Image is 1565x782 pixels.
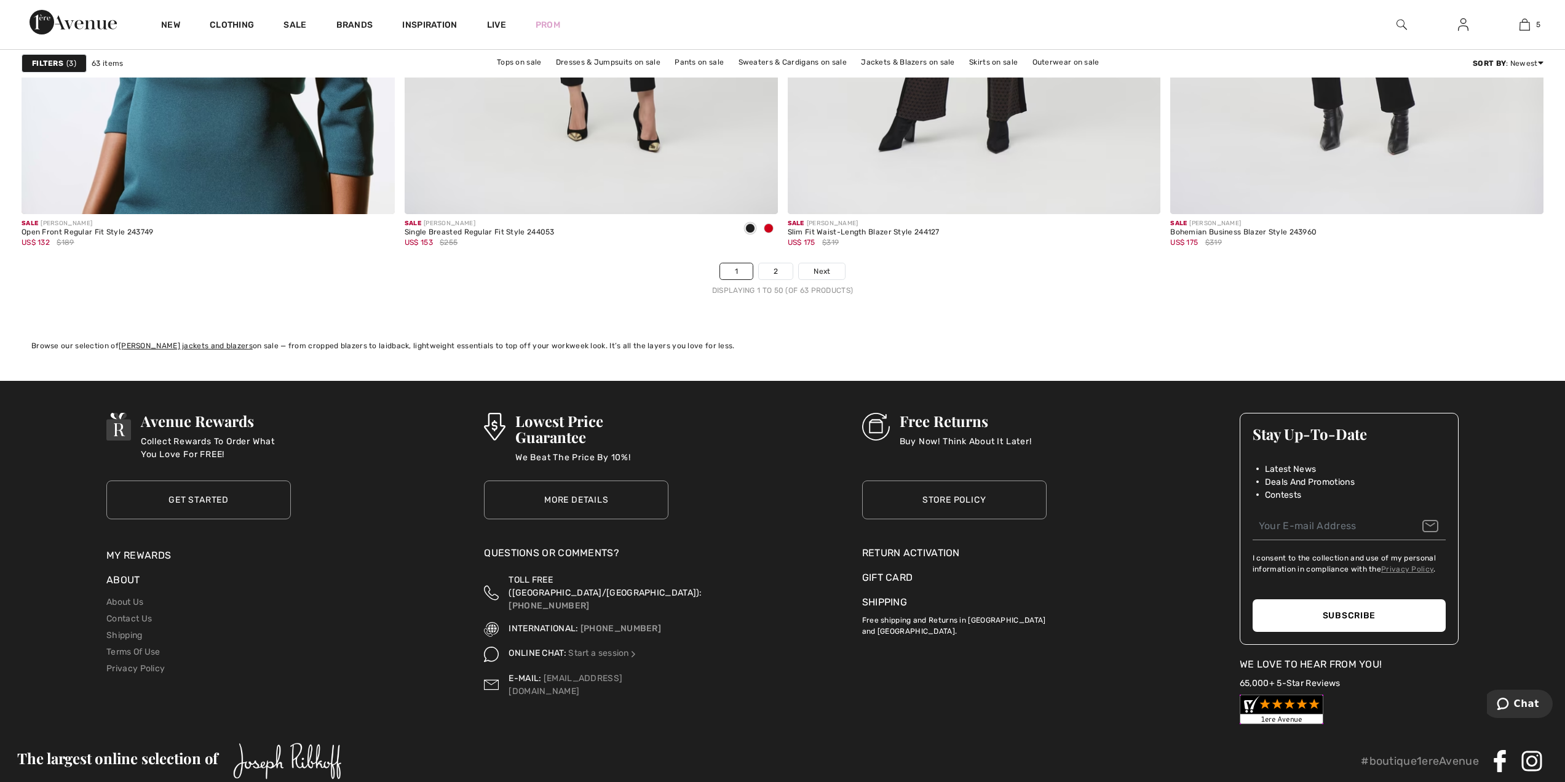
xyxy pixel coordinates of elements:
[580,623,661,634] a: [PHONE_NUMBER]
[405,238,433,247] span: US$ 153
[405,228,555,237] div: Single Breasted Regular Fit Style 244053
[106,630,142,640] a: Shipping
[17,748,218,768] span: The largest online selection of
[484,622,499,637] img: International
[509,575,702,598] span: TOLL FREE ([GEOGRAPHIC_DATA]/[GEOGRAPHIC_DATA]):
[484,546,668,567] div: Questions or Comments?
[509,673,622,696] a: [EMAIL_ADDRESS][DOMAIN_NAME]
[106,413,131,441] img: Avenue Rewards
[1026,54,1106,70] a: Outerwear on sale
[484,481,668,519] a: More Details
[1381,565,1433,573] a: Privacy Policy
[515,413,669,445] h3: Lowest Price Guarantee
[22,219,154,228] div: [PERSON_NAME]
[550,54,667,70] a: Dresses & Jumpsuits on sale
[1458,17,1468,32] img: My Info
[1265,476,1355,489] span: Deals And Promotions
[484,672,499,698] img: Contact us
[509,623,578,634] span: INTERNATIONAL:
[106,481,291,519] a: Get Started
[822,237,839,248] span: $319
[440,237,458,248] span: $255
[862,610,1047,637] p: Free shipping and Returns in [GEOGRAPHIC_DATA] and [GEOGRAPHIC_DATA].
[141,413,291,429] h3: Avenue Rewards
[1240,657,1459,672] div: We Love To Hear From You!
[92,58,123,69] span: 63 items
[402,20,457,33] span: Inspiration
[30,10,117,34] img: 1ère Avenue
[487,18,506,31] a: Live
[1265,489,1301,501] span: Contests
[1397,17,1407,32] img: search the website
[491,54,548,70] a: Tops on sale
[668,54,730,70] a: Pants on sale
[1536,19,1540,30] span: 5
[1170,238,1198,247] span: US$ 175
[720,263,753,279] a: 1
[963,54,1024,70] a: Skirts on sale
[862,481,1047,519] a: Store Policy
[1253,599,1446,632] button: Subscribe
[855,54,961,70] a: Jackets & Blazers on sale
[1473,59,1506,68] strong: Sort By
[1240,695,1323,724] img: Customer Reviews
[1487,690,1553,720] iframe: Opens a widget where you can chat to one of our agents
[741,219,759,239] div: Black
[862,546,1047,561] a: Return Activation
[484,647,499,661] img: Online Chat
[788,238,815,247] span: US$ 175
[788,228,940,237] div: Slim Fit Waist-Length Blazer Style 244127
[1170,220,1187,227] span: Sale
[22,263,1543,296] nav: Page navigation
[1170,228,1317,237] div: Bohemian Business Blazer Style 243960
[629,650,638,658] img: Online Chat
[283,20,306,33] a: Sale
[210,20,254,33] a: Clothing
[106,573,291,594] div: About
[862,570,1047,585] a: Gift Card
[141,435,291,460] p: Collect Rewards To Order What You Love For FREE!
[536,18,560,31] a: Prom
[106,549,171,561] a: My Rewards
[509,673,541,684] span: E-MAIL:
[799,263,845,279] a: Next
[862,413,890,441] img: Free Returns
[233,743,342,780] img: Joseph Ribkoff
[106,647,160,657] a: Terms Of Use
[1265,463,1316,476] span: Latest News
[732,54,853,70] a: Sweaters & Cardigans on sale
[22,220,38,227] span: Sale
[1473,58,1543,69] div: : Newest
[336,20,373,33] a: Brands
[484,413,505,441] img: Lowest Price Guarantee
[1361,753,1479,770] p: #boutique1ereAvenue
[57,237,74,248] span: $189
[1494,17,1555,32] a: 5
[1240,678,1341,688] a: 65,000+ 5-Star Reviews
[484,573,499,612] img: Toll Free (Canada/US)
[106,597,143,607] a: About Us
[22,285,1543,296] div: Displaying 1 to 50 (of 63 products)
[1253,553,1446,575] label: I consent to the collection and use of my personal information in compliance with the .
[900,435,1032,460] p: Buy Now! Think About It Later!
[119,341,253,350] a: [PERSON_NAME] jackets and blazers
[106,613,152,624] a: Contact Us
[814,266,830,277] span: Next
[900,413,1032,429] h3: Free Returns
[509,648,566,658] span: ONLINE CHAT:
[1205,237,1222,248] span: $319
[1448,17,1478,33] a: Sign In
[788,220,804,227] span: Sale
[788,219,940,228] div: [PERSON_NAME]
[31,340,1534,351] div: Browse our selection of on sale — from cropped blazers to laidback, lightweight essentials to top...
[106,663,165,674] a: Privacy Policy
[22,238,50,247] span: US$ 132
[1521,750,1543,772] img: Instagram
[509,600,589,611] a: [PHONE_NUMBER]
[22,228,154,237] div: Open Front Regular Fit Style 243749
[1489,750,1511,772] img: Facebook
[1253,426,1446,442] h3: Stay Up-To-Date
